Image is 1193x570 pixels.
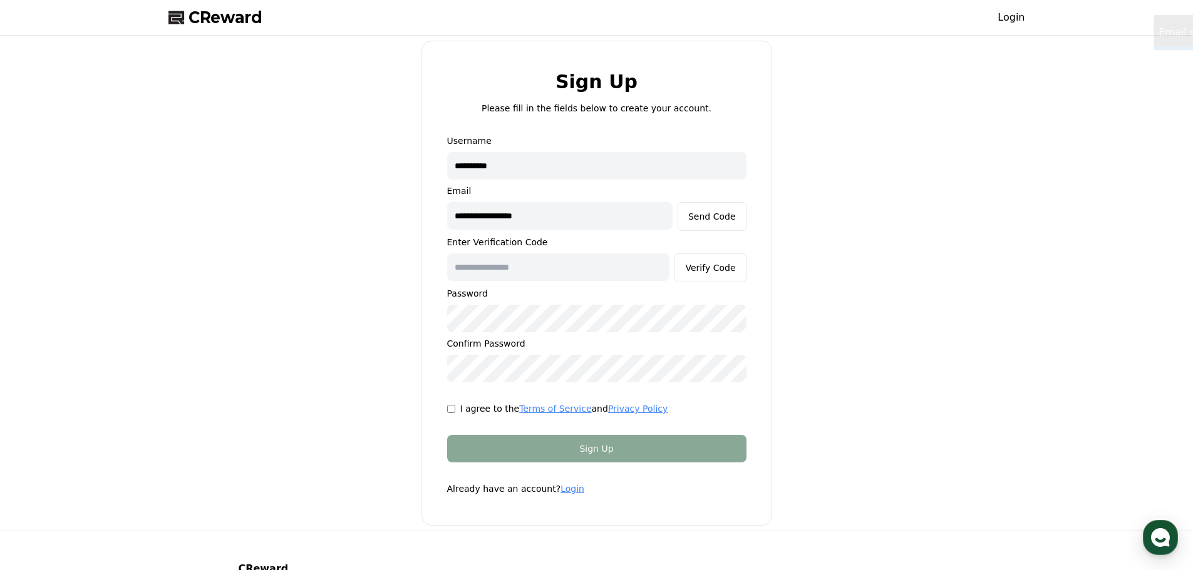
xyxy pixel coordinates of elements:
[678,202,746,231] button: Send Code
[104,416,141,426] span: Messages
[447,236,746,248] p: Enter Verification Code
[4,397,83,428] a: Home
[460,402,668,415] p: I agree to the and
[555,71,638,92] h2: Sign Up
[560,484,584,494] a: Login
[685,262,735,274] div: Verify Code
[162,397,240,428] a: Settings
[998,10,1025,25] a: Login
[519,404,591,414] a: Terms of Service
[447,135,746,147] p: Username
[472,442,721,455] div: Sign Up
[674,253,746,282] button: Verify Code
[608,404,668,414] a: Privacy Policy
[447,482,746,495] p: Already have an account?
[447,435,746,462] button: Sign Up
[168,8,262,28] a: CReward
[185,415,216,425] span: Settings
[32,415,54,425] span: Home
[189,8,262,28] span: CReward
[482,102,711,115] p: Please fill in the fields below to create your account.
[447,185,746,197] p: Email
[688,210,736,223] div: Send Code
[447,287,746,300] p: Password
[83,397,162,428] a: Messages
[447,337,746,350] p: Confirm Password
